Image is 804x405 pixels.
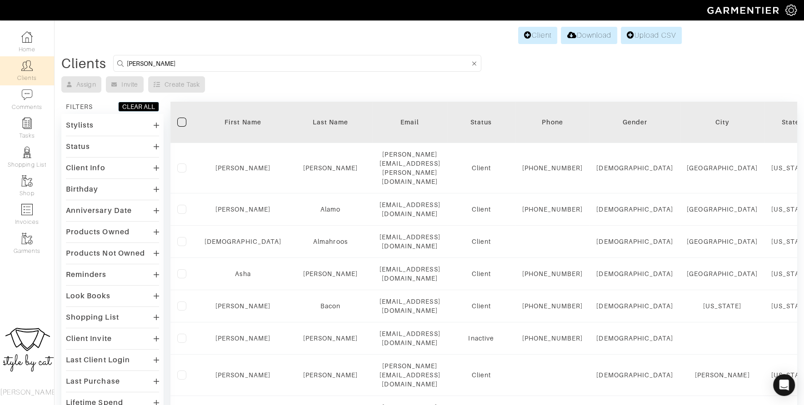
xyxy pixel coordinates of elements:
[454,301,509,311] div: Client
[66,313,119,322] div: Shopping List
[21,204,33,215] img: orders-icon-0abe47150d42831381b5fb84f609e132dff9fe21cb692f30cb5eec754e2cba89.png
[687,237,758,246] div: [GEOGRAPHIC_DATA]
[215,164,270,172] a: [PERSON_NAME]
[380,361,440,389] div: [PERSON_NAME][EMAIL_ADDRESS][DOMAIN_NAME]
[288,102,373,143] th: Toggle SortBy
[522,118,583,127] div: Phone
[235,270,250,277] a: Asha
[687,118,758,127] div: City
[66,270,106,279] div: Reminders
[215,335,270,342] a: [PERSON_NAME]
[66,227,130,237] div: Products Owned
[380,329,440,347] div: [EMAIL_ADDRESS][DOMAIN_NAME]
[773,374,795,396] div: Open Intercom Messenger
[295,118,366,127] div: Last Name
[320,206,340,213] a: Alamo
[380,200,440,218] div: [EMAIL_ADDRESS][DOMAIN_NAME]
[21,147,33,158] img: stylists-icon-eb353228a002819b7ec25b43dbf5f0378dd9e0616d9560372ff212230b889e62.png
[303,335,358,342] a: [PERSON_NAME]
[687,163,758,173] div: [GEOGRAPHIC_DATA]
[215,206,270,213] a: [PERSON_NAME]
[21,175,33,187] img: garments-icon-b7da505a4dc4fd61783c78ac3ca0ef83fa9d6f193b1c9dc38574b1d14d53ca28.png
[380,150,440,186] div: [PERSON_NAME][EMAIL_ADDRESS][PERSON_NAME][DOMAIN_NAME]
[380,297,440,315] div: [EMAIL_ADDRESS][DOMAIN_NAME]
[66,249,145,258] div: Products Not Owned
[127,58,470,69] input: Search by name, email, phone, city, or state
[303,270,358,277] a: [PERSON_NAME]
[596,269,673,278] div: [DEMOGRAPHIC_DATA]
[21,233,33,244] img: garments-icon-b7da505a4dc4fd61783c78ac3ca0ef83fa9d6f193b1c9dc38574b1d14d53ca28.png
[303,164,358,172] a: [PERSON_NAME]
[596,334,673,343] div: [DEMOGRAPHIC_DATA]
[66,334,112,343] div: Client Invite
[518,27,557,44] a: Client
[703,2,785,18] img: garmentier-logo-header-white-b43fb05a5012e4ada735d5af1a66efaba907eab6374d6393d1fbf88cb4ef424d.png
[596,370,673,380] div: [DEMOGRAPHIC_DATA]
[205,238,281,245] a: [DEMOGRAPHIC_DATA]
[687,301,758,311] div: [US_STATE]
[215,371,270,379] a: [PERSON_NAME]
[66,206,132,215] div: Anniversary Date
[589,102,680,143] th: Toggle SortBy
[596,205,673,214] div: [DEMOGRAPHIC_DATA]
[303,371,358,379] a: [PERSON_NAME]
[21,31,33,43] img: dashboard-icon-dbcd8f5a0b271acd01030246c82b418ddd0df26cd7fceb0bd07c9910d44c42f6.png
[66,163,105,173] div: Client Info
[454,163,509,173] div: Client
[66,121,94,130] div: Stylists
[66,102,93,111] div: FILTERS
[447,102,515,143] th: Toggle SortBy
[380,265,440,283] div: [EMAIL_ADDRESS][DOMAIN_NAME]
[21,89,33,100] img: comment-icon-a0a6a9ef722e966f86d9cbdc48e553b5cf19dbc54f86b18d962a5391bc8f6eb6.png
[454,205,509,214] div: Client
[313,238,347,245] a: Almahroos
[380,232,440,251] div: [EMAIL_ADDRESS][DOMAIN_NAME]
[785,5,797,16] img: gear-icon-white-bd11855cb880d31180b6d7d6211b90ccbf57a29d726f0c71d8c61bd08dd39cc2.png
[454,334,509,343] div: Inactive
[621,27,682,44] a: Upload CSV
[687,205,758,214] div: [GEOGRAPHIC_DATA]
[61,59,106,68] div: Clients
[522,163,583,173] div: [PHONE_NUMBER]
[522,334,583,343] div: [PHONE_NUMBER]
[66,142,90,151] div: Status
[596,237,673,246] div: [DEMOGRAPHIC_DATA]
[454,269,509,278] div: Client
[596,301,673,311] div: [DEMOGRAPHIC_DATA]
[596,118,673,127] div: Gender
[320,302,340,310] a: Bacon
[118,102,159,112] button: CLEAR ALL
[21,60,33,71] img: clients-icon-6bae9207a08558b7cb47a8932f037763ab4055f8c8b6bfacd5dc20c3e0201464.png
[198,102,288,143] th: Toggle SortBy
[380,118,440,127] div: Email
[454,118,509,127] div: Status
[66,291,111,301] div: Look Books
[522,205,583,214] div: [PHONE_NUMBER]
[561,27,617,44] a: Download
[596,163,673,173] div: [DEMOGRAPHIC_DATA]
[687,370,758,380] div: [PERSON_NAME]
[66,377,120,386] div: Last Purchase
[215,302,270,310] a: [PERSON_NAME]
[522,301,583,311] div: [PHONE_NUMBER]
[66,356,130,365] div: Last Client Login
[687,269,758,278] div: [GEOGRAPHIC_DATA]
[454,370,509,380] div: Client
[66,185,98,194] div: Birthday
[21,118,33,129] img: reminder-icon-8004d30b9f0a5d33ae49ab947aed9ed385cf756f9e5892f1edd6e32f2345188e.png
[205,118,281,127] div: First Name
[122,102,155,111] div: CLEAR ALL
[454,237,509,246] div: Client
[522,269,583,278] div: [PHONE_NUMBER]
